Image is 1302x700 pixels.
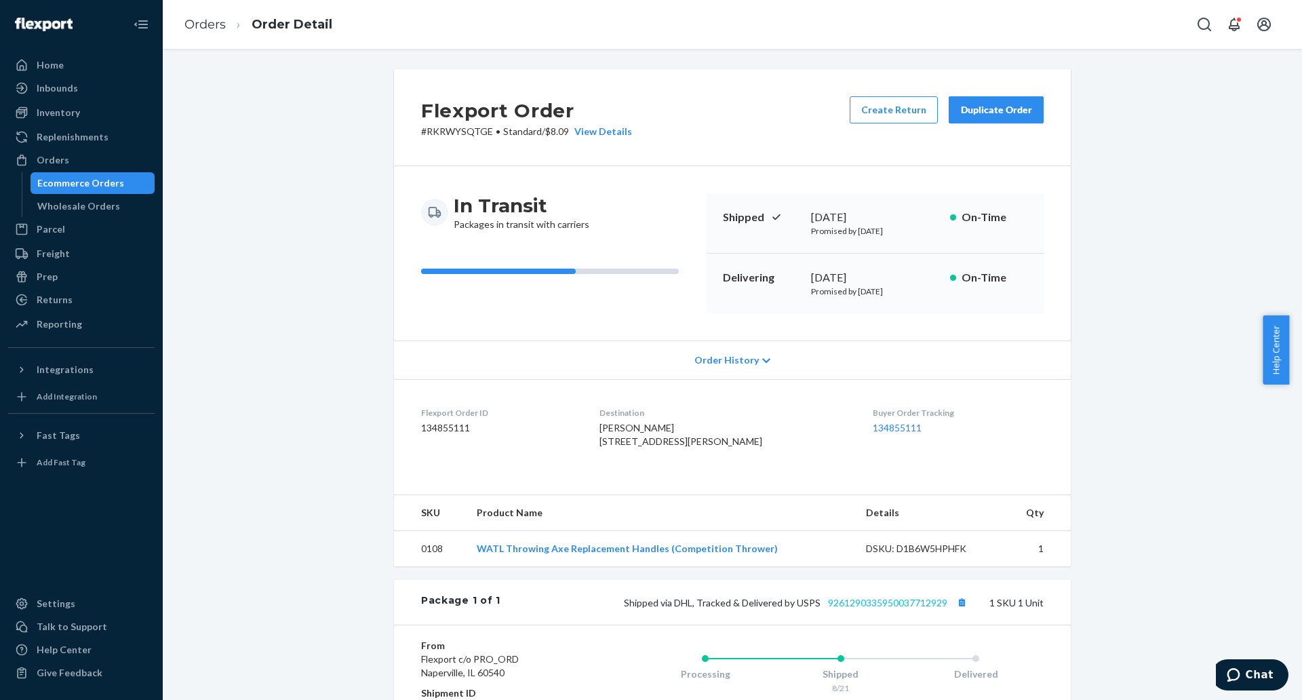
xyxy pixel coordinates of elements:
[1004,531,1071,567] td: 1
[421,653,519,678] span: Flexport c/o PRO_ORD Naperville, IL 60540
[8,662,155,684] button: Give Feedback
[37,58,64,72] div: Home
[8,102,155,123] a: Inventory
[37,106,80,119] div: Inventory
[252,17,332,32] a: Order Detail
[503,125,542,137] span: Standard
[723,270,800,286] p: Delivering
[866,542,993,556] div: DSKU: D1B6W5HPHFK
[37,597,75,610] div: Settings
[8,149,155,171] a: Orders
[37,293,73,307] div: Returns
[37,176,124,190] div: Ecommerce Orders
[8,386,155,408] a: Add Integration
[184,17,226,32] a: Orders
[962,210,1027,225] p: On-Time
[599,422,762,447] span: [PERSON_NAME] [STREET_ADDRESS][PERSON_NAME]
[127,11,155,38] button: Close Navigation
[949,96,1044,123] button: Duplicate Order
[37,81,78,95] div: Inbounds
[37,130,108,144] div: Replenishments
[694,353,759,367] span: Order History
[953,594,970,611] button: Copy tracking number
[477,543,778,554] a: WATL Throwing Axe Replacement Handles (Competition Thrower)
[1216,659,1288,693] iframe: Opens a widget where you can chat to one of our agents
[37,456,85,468] div: Add Fast Tag
[1221,11,1248,38] button: Open notifications
[421,639,583,653] dt: From
[37,363,94,376] div: Integrations
[454,193,589,231] div: Packages in transit with carriers
[723,210,800,225] p: Shipped
[8,593,155,615] a: Settings
[394,495,466,531] th: SKU
[174,5,343,45] ol: breadcrumbs
[8,452,155,473] a: Add Fast Tag
[500,594,1044,611] div: 1 SKU 1 Unit
[421,686,583,700] dt: Shipment ID
[37,153,69,167] div: Orders
[31,195,155,217] a: Wholesale Orders
[811,225,939,237] p: Promised by [DATE]
[811,270,939,286] div: [DATE]
[37,620,107,634] div: Talk to Support
[466,495,855,531] th: Product Name
[908,667,1044,681] div: Delivered
[31,172,155,194] a: Ecommerce Orders
[773,667,909,681] div: Shipped
[8,54,155,76] a: Home
[873,407,1044,419] dt: Buyer Order Tracking
[394,531,466,567] td: 0108
[8,243,155,265] a: Freight
[962,270,1027,286] p: On-Time
[15,18,73,31] img: Flexport logo
[8,639,155,661] a: Help Center
[37,317,82,331] div: Reporting
[624,597,970,608] span: Shipped via DHL, Tracked & Delivered by USPS
[8,266,155,288] a: Prep
[8,425,155,446] button: Fast Tags
[37,199,120,213] div: Wholesale Orders
[599,407,852,419] dt: Destination
[421,407,578,419] dt: Flexport Order ID
[1004,495,1071,531] th: Qty
[828,597,947,608] a: 9261290335950037712929
[8,289,155,311] a: Returns
[496,125,500,137] span: •
[37,429,80,442] div: Fast Tags
[37,643,92,657] div: Help Center
[37,270,58,284] div: Prep
[37,222,65,236] div: Parcel
[1263,315,1289,385] button: Help Center
[637,667,773,681] div: Processing
[8,218,155,240] a: Parcel
[8,77,155,99] a: Inbounds
[850,96,938,123] button: Create Return
[960,103,1032,117] div: Duplicate Order
[569,125,632,138] button: View Details
[855,495,1004,531] th: Details
[37,391,97,402] div: Add Integration
[773,682,909,694] div: 8/21
[454,193,589,218] h3: In Transit
[37,247,70,260] div: Freight
[811,210,939,225] div: [DATE]
[421,96,632,125] h2: Flexport Order
[421,125,632,138] p: # RKRWYSQTGE / $8.09
[1191,11,1218,38] button: Open Search Box
[1250,11,1278,38] button: Open account menu
[421,421,578,435] dd: 134855111
[8,313,155,335] a: Reporting
[421,594,500,611] div: Package 1 of 1
[873,422,922,433] a: 134855111
[37,666,102,680] div: Give Feedback
[8,126,155,148] a: Replenishments
[8,359,155,381] button: Integrations
[8,616,155,638] button: Talk to Support
[811,286,939,297] p: Promised by [DATE]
